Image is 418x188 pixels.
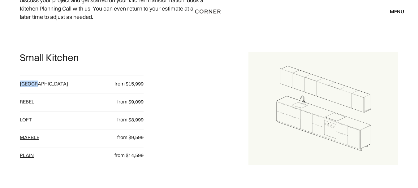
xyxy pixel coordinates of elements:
a: loft [20,116,32,123]
div: menu [390,9,404,14]
p: Small Kitchen [20,52,79,63]
p: from $14,599 [106,152,144,159]
p: from $9,599 [106,134,144,141]
div: menu [384,6,404,17]
a: plain [20,152,34,158]
p: from $15,999 [106,81,144,87]
a: [GEOGRAPHIC_DATA] [20,81,68,87]
img: Draft for a single galley kitchen layout. [248,52,398,165]
p: from $8,999 [106,116,144,123]
p: from $9,099 [106,98,144,105]
a: Rebel [20,98,34,105]
a: Marble [20,134,39,140]
a: home [195,7,223,15]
